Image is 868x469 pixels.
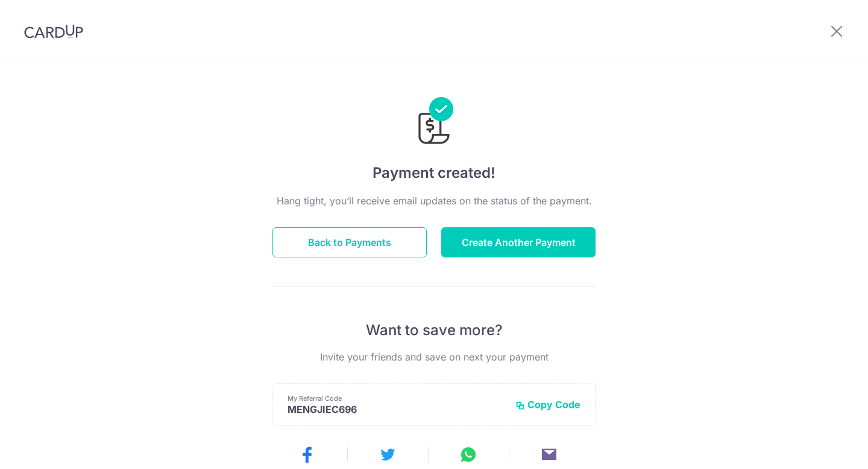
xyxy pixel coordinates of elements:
img: CardUp [24,24,83,39]
p: Invite your friends and save on next your payment [272,350,596,364]
button: Create Another Payment [441,227,596,257]
button: Back to Payments [272,227,427,257]
p: MENGJIEC696 [288,403,506,415]
h4: Payment created! [272,162,596,184]
p: Want to save more? [272,321,596,340]
img: Payments [415,97,453,148]
p: Hang tight, you’ll receive email updates on the status of the payment. [272,194,596,208]
p: My Referral Code [288,394,506,403]
button: Copy Code [515,398,580,411]
iframe: 打开一个小组件，您可以在其中找到更多信息 [793,433,856,463]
